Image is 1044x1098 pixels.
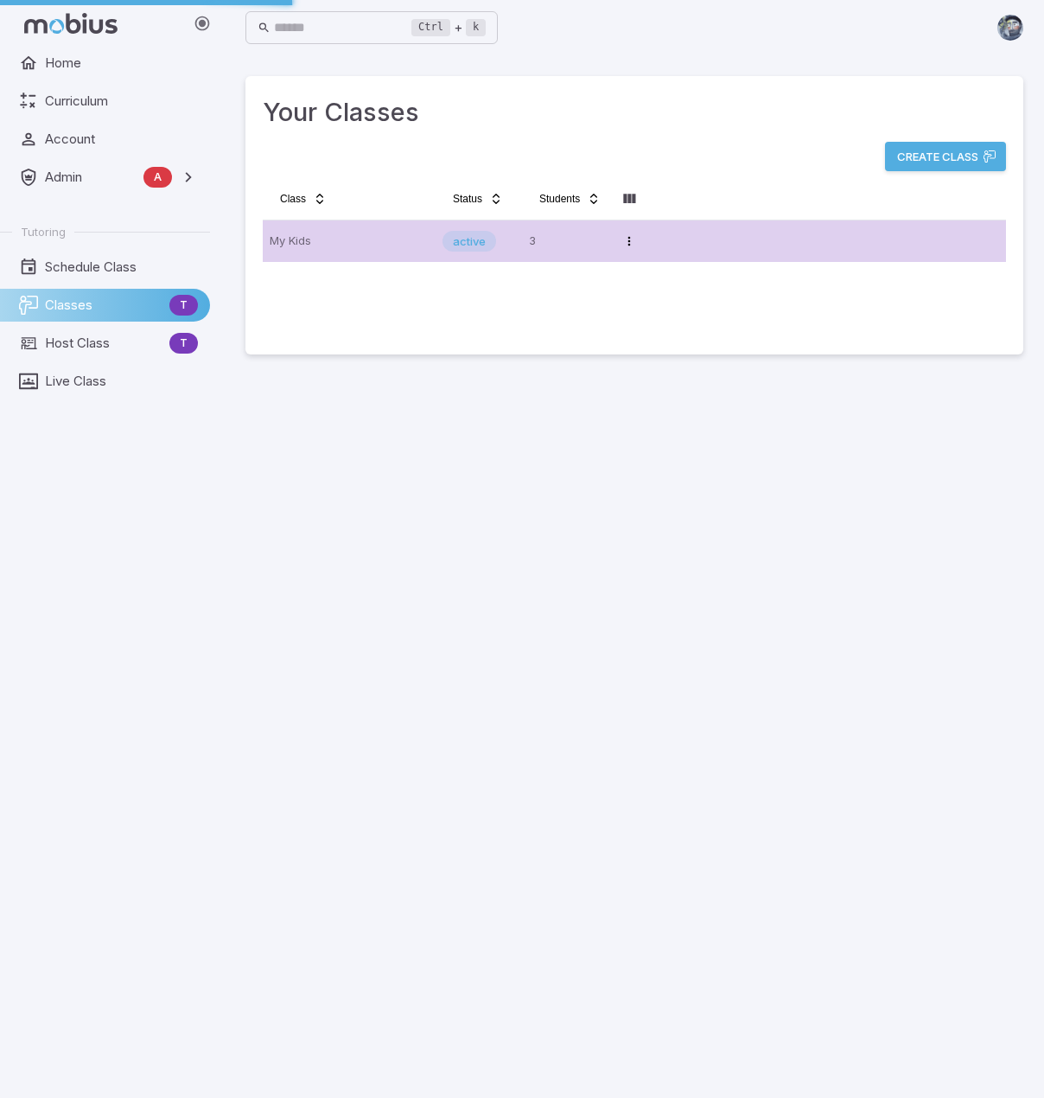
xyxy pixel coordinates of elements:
span: T [169,335,198,352]
div: + [411,17,486,38]
p: 3 [529,227,602,255]
span: T [169,297,198,314]
span: active [442,233,496,250]
span: Host Class [45,334,162,353]
span: A [143,169,172,186]
h3: Your Classes [263,93,1006,131]
button: Create Class [885,142,1006,171]
button: Status [442,185,513,213]
img: andrew.jpg [997,15,1023,41]
span: Home [45,54,198,73]
kbd: k [466,19,486,36]
button: Column visibility [615,185,643,213]
span: Tutoring [21,224,66,239]
button: Students [529,185,611,213]
kbd: Ctrl [411,19,450,36]
span: Live Class [45,372,198,391]
span: Status [453,192,482,206]
button: Class [270,185,337,213]
span: Schedule Class [45,258,198,277]
span: Students [539,192,580,206]
span: Account [45,130,198,149]
span: Class [280,192,306,206]
span: Admin [45,168,137,187]
p: My Kids [270,227,429,255]
span: Curriculum [45,92,198,111]
span: Classes [45,296,162,315]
